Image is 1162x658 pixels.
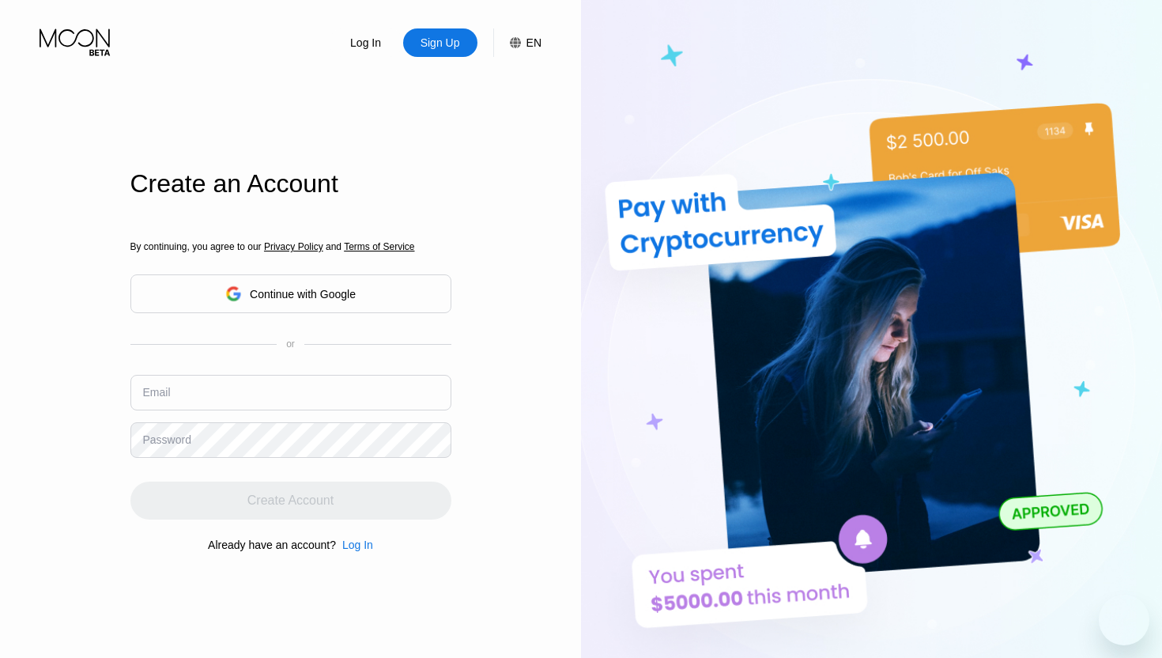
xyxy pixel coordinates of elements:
[286,338,295,350] div: or
[130,241,451,252] div: By continuing, you agree to our
[336,539,373,551] div: Log In
[143,433,191,446] div: Password
[130,274,451,313] div: Continue with Google
[349,35,383,51] div: Log In
[323,241,345,252] span: and
[143,386,171,399] div: Email
[526,36,541,49] div: EN
[344,241,414,252] span: Terms of Service
[130,169,451,199] div: Create an Account
[208,539,336,551] div: Already have an account?
[342,539,373,551] div: Log In
[403,28,477,57] div: Sign Up
[419,35,462,51] div: Sign Up
[264,241,323,252] span: Privacy Policy
[493,28,541,57] div: EN
[1099,595,1149,645] iframe: Button to launch messaging window
[329,28,403,57] div: Log In
[250,288,356,301] div: Continue with Google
